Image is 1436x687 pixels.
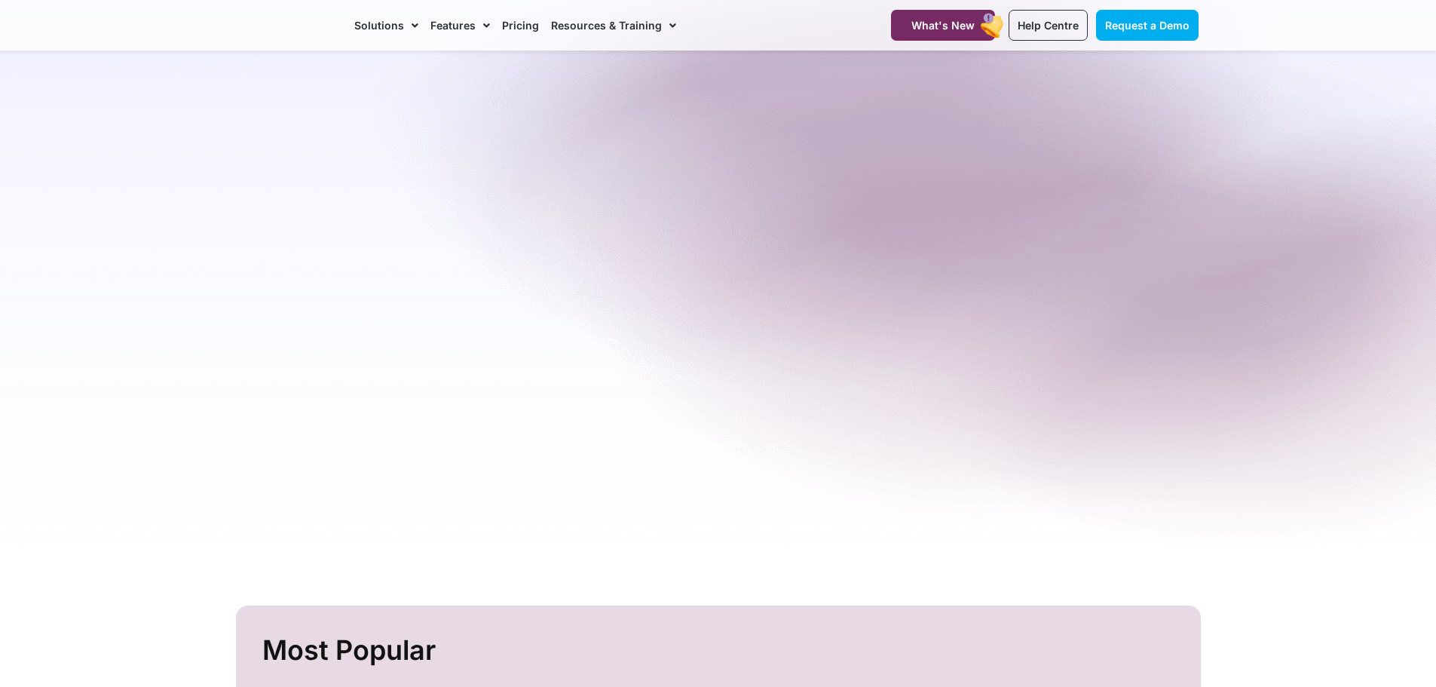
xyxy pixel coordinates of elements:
[1018,19,1079,32] span: Help Centre
[1096,10,1199,41] a: Request a Demo
[911,19,975,32] span: What's New
[891,10,995,41] a: What's New
[262,628,1178,673] h2: Most Popular
[1009,10,1088,41] a: Help Centre
[1105,19,1190,32] span: Request a Demo
[238,14,340,37] img: CareMaster Logo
